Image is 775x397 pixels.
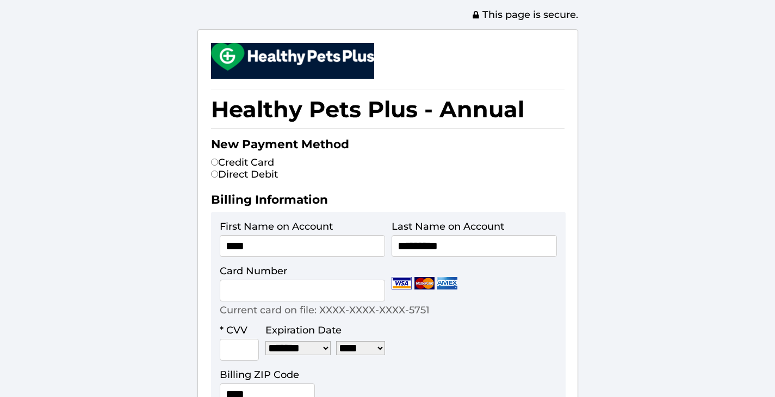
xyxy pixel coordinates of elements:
[414,277,435,289] img: Mastercard
[265,324,342,336] label: Expiration Date
[211,90,565,129] h1: Healthy Pets Plus - Annual
[392,220,504,232] label: Last Name on Account
[220,324,247,336] label: * CVV
[472,9,578,21] span: This page is secure.
[211,168,278,180] label: Direct Debit
[220,220,333,232] label: First Name on Account
[211,137,565,156] h2: New Payment Method
[437,277,457,289] img: Amex
[392,277,412,289] img: Visa
[211,192,565,212] h2: Billing Information
[211,156,274,168] label: Credit Card
[211,43,374,71] img: small.png
[220,304,430,316] p: Current card on file: XXXX-XXXX-XXXX-5751
[211,159,218,166] input: Credit Card
[220,265,287,277] label: Card Number
[220,369,299,381] label: Billing ZIP Code
[211,171,218,178] input: Direct Debit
